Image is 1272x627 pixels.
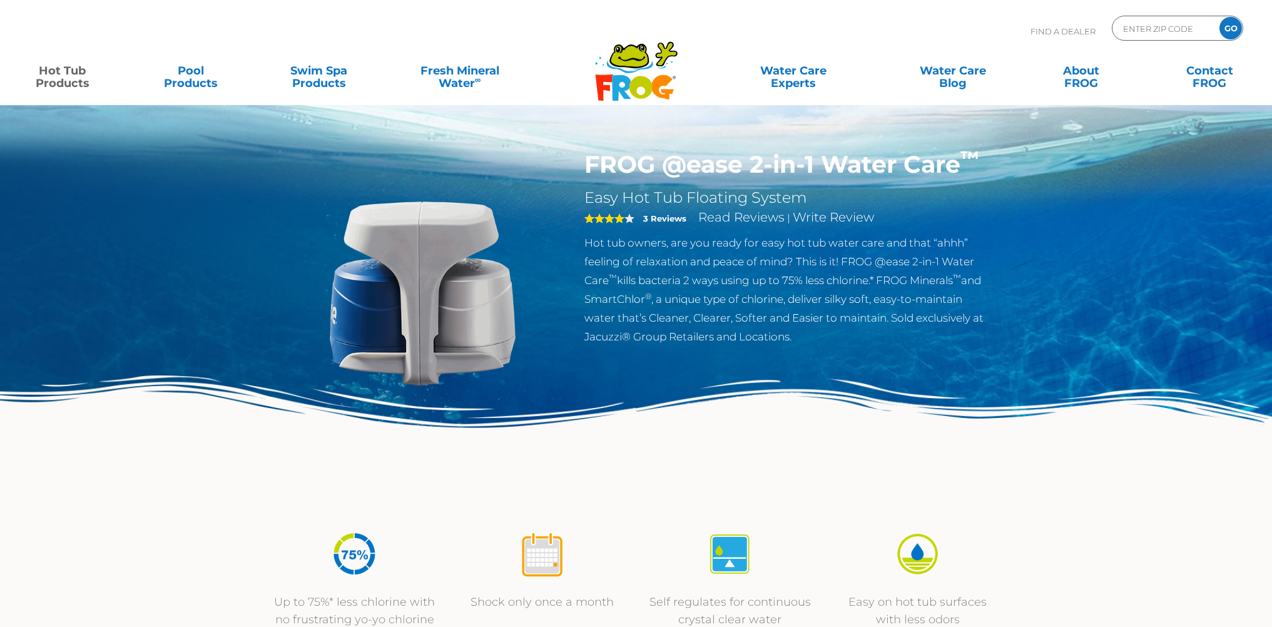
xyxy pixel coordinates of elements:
[141,58,240,83] a: PoolProducts
[793,210,874,225] a: Write Review
[960,146,979,168] sup: ™
[706,531,753,578] img: icon-atease-self-regulates
[1219,17,1242,39] input: GO
[519,531,566,578] img: icon-atease-shock-once
[331,531,378,578] img: icon-atease-75percent-less
[475,74,481,84] sup: ∞
[397,58,522,83] a: Fresh MineralWater∞
[1032,58,1131,83] a: AboutFROG
[461,593,624,611] p: Shock only once a month
[588,25,684,101] img: Frog Products Logo
[787,212,790,224] span: |
[713,58,875,83] a: Water CareExperts
[645,292,651,301] sup: ®
[280,150,566,437] img: @ease-2-in-1-Holder-v2.png
[269,58,369,83] a: Swim SpaProducts
[1159,58,1259,83] a: ContactFROG
[609,273,617,282] sup: ™
[953,273,961,282] sup: ™
[1122,19,1206,38] input: Zip Code Form
[698,210,785,225] a: Read Reviews
[584,150,993,179] h1: FROG @ease 2-in-1 Water Care
[894,531,941,578] img: icon-atease-easy-on
[13,58,112,83] a: Hot TubProducts
[643,213,686,223] strong: 3 Reviews
[584,233,993,346] p: Hot tub owners, are you ready for easy hot tub water care and that “ahhh” feeling of relaxation a...
[584,188,993,207] h2: Easy Hot Tub Floating System
[903,58,1003,83] a: Water CareBlog
[584,213,624,223] span: 4
[1030,16,1096,47] p: Find A Dealer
